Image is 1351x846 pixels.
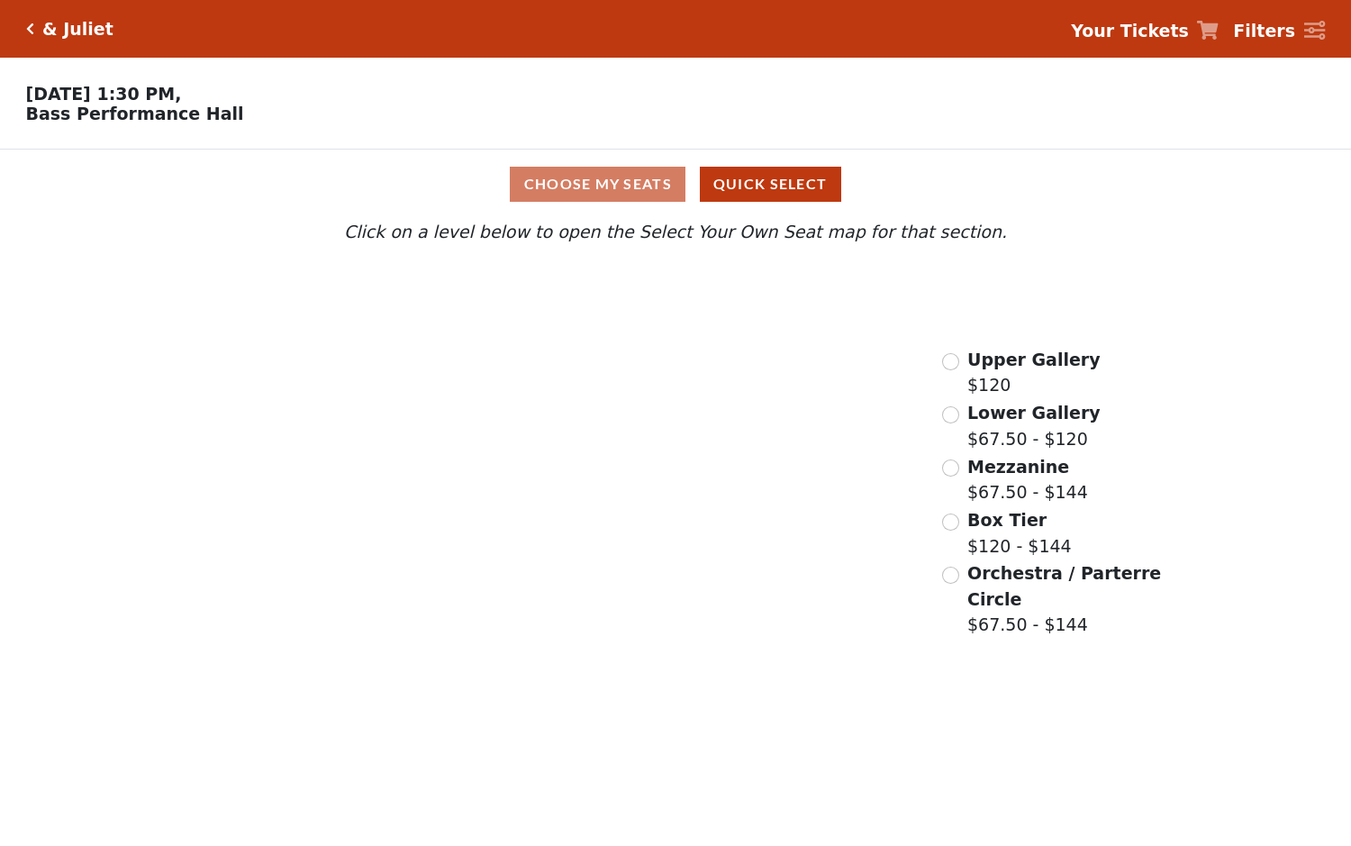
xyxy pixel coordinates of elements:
[182,219,1170,245] p: Click on a level below to open the Select Your Own Seat map for that section.
[967,560,1164,638] label: $67.50 - $144
[1233,18,1325,44] a: Filters
[479,527,786,712] path: Orchestra / Parterre Circle - Seats Available: 26
[967,563,1161,609] span: Orchestra / Parterre Circle
[700,167,841,202] button: Quick Select
[312,275,614,348] path: Upper Gallery - Seats Available: 291
[967,400,1101,451] label: $67.50 - $120
[967,457,1069,477] span: Mezzanine
[42,19,113,40] h5: & Juliet
[26,23,34,35] a: Click here to go back to filters
[967,350,1101,369] span: Upper Gallery
[967,454,1088,505] label: $67.50 - $144
[1233,21,1295,41] strong: Filters
[967,510,1047,530] span: Box Tier
[1071,21,1189,41] strong: Your Tickets
[1071,18,1219,44] a: Your Tickets
[967,347,1101,398] label: $120
[967,507,1072,559] label: $120 - $144
[967,403,1101,423] span: Lower Gallery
